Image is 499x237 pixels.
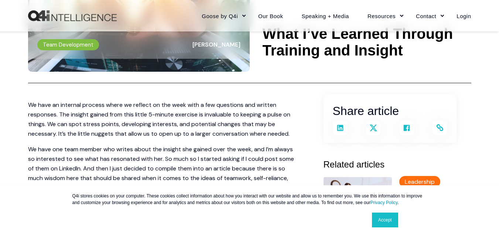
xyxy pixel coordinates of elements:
p: We have one team member who writes about the insight she gained over the week, and I’m always so ... [28,145,294,193]
a: Back to Home [28,10,117,21]
a: Accept [372,213,398,227]
img: Q4intelligence, LLC logo [28,10,117,21]
img: The concept of community [324,177,392,227]
h3: Related articles [324,158,471,172]
label: Leadership [399,176,440,187]
h1: What I’ve Learned Through Training and Insight [263,26,471,59]
p: Q4i stores cookies on your computer. These cookies collect information about how you interact wit... [72,193,427,206]
span: [PERSON_NAME] [192,41,240,48]
a: Privacy Policy [370,200,397,205]
h3: Share article [333,102,447,121]
p: We have an internal process where we reflect on the week with a few questions and written respons... [28,100,294,139]
label: Team Development [37,39,99,50]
